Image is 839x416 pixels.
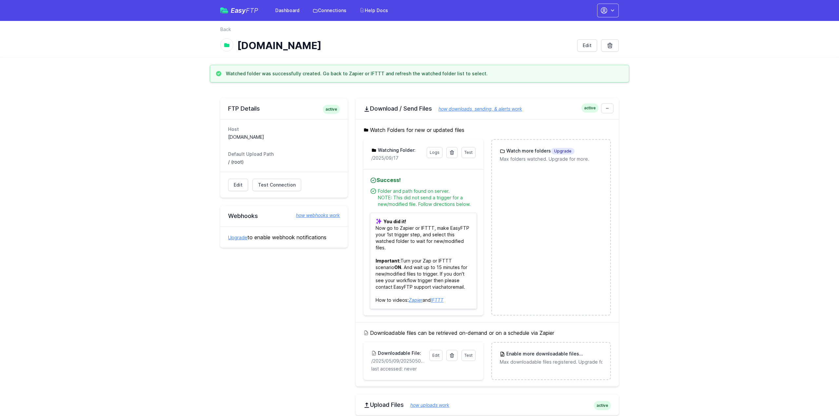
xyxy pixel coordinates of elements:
[363,105,611,113] h2: Download / Send Files
[252,179,301,191] a: Test Connection
[370,213,477,309] p: Now go to Zapier or IFTTT, make EasyFTP your 1st trigger step, and select this watched folder to ...
[231,7,258,14] span: Easy
[461,350,476,361] a: Test
[505,351,602,357] h3: Enable more downloadable files
[383,219,406,224] b: You did it!
[492,343,610,373] a: Enable more downloadable filesUpgrade Max downloadable files registered. Upgrade for more.
[228,105,340,113] h2: FTP Details
[371,358,425,364] p: /2025/05/09/20250509171559_inbound_0422652309_0756011820.mp3
[220,7,258,14] a: EasyFTP
[505,148,575,154] h3: Watch more folders
[551,148,575,154] span: Upgrade
[323,105,340,114] span: active
[363,401,611,409] h2: Upload Files
[453,284,464,290] a: email
[594,401,611,410] span: active
[246,7,258,14] span: FTP
[220,8,228,13] img: easyftp_logo.png
[258,182,296,188] span: Test Connection
[427,147,442,158] a: Logs
[228,126,340,133] dt: Host
[464,150,473,155] span: Test
[220,226,348,248] div: to enable webhook notifications
[371,366,475,372] p: last accessed: never
[220,26,619,37] nav: Breadcrumb
[377,350,421,356] h3: Downloadable File:
[370,176,477,184] h4: Success!
[228,179,248,191] a: Edit
[363,329,611,337] h5: Downloadable files can be retrieved on-demand or on a schedule via Zapier
[228,134,340,140] dd: [DOMAIN_NAME]
[577,39,597,52] a: Edit
[237,40,572,51] h1: [DOMAIN_NAME]
[579,351,603,357] span: Upgrade
[377,147,416,154] h3: Watching Folder:
[289,212,340,219] a: how webhooks work
[461,147,476,158] a: Test
[439,284,448,290] a: chat
[376,258,400,263] b: Important:
[464,353,473,358] span: Test
[228,212,340,220] h2: Webhooks
[220,26,231,33] a: Back
[371,155,422,161] p: /2025/09/17
[378,188,477,208] div: Folder and path found on server. NOTE: This did not send a trigger for a new/modified file. Follo...
[363,126,611,134] h5: Watch Folders for new or updated files
[500,156,602,162] p: Max folders watched. Upgrade for more.
[228,235,247,240] a: Upgrade
[271,5,303,16] a: Dashboard
[228,159,340,165] dd: / (root)
[500,359,602,365] p: Max downloadable files registered. Upgrade for more.
[432,106,522,112] a: how downloads, sending, & alerts work
[228,151,340,157] dt: Default Upload Path
[394,264,401,270] b: ON
[226,70,488,77] h3: Watched folder was successfully created. Go back to Zapier or IFTTT and refresh the watched folde...
[492,140,610,170] a: Watch more foldersUpgrade Max folders watched. Upgrade for more.
[429,350,442,361] a: Edit
[409,297,422,303] a: Zapier
[581,103,598,113] span: active
[404,402,449,408] a: how uploads work
[356,5,392,16] a: Help Docs
[309,5,350,16] a: Connections
[431,297,443,303] a: IFTTT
